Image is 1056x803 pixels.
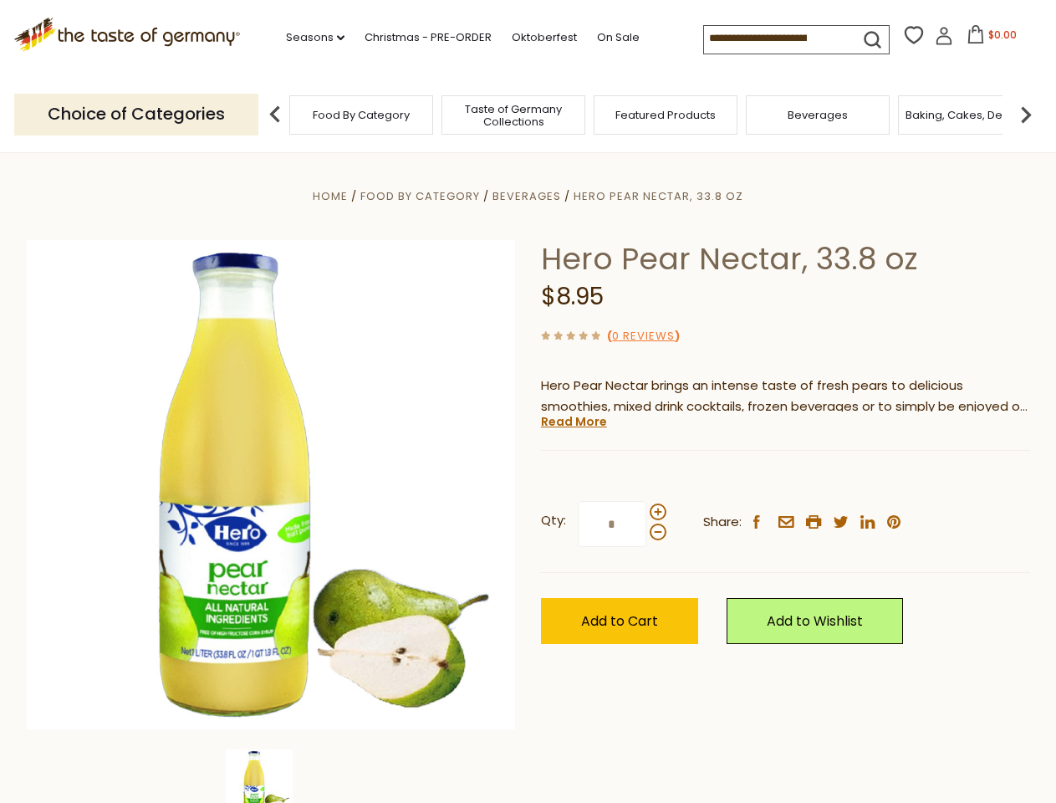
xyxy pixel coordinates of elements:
[612,328,675,345] a: 0 Reviews
[957,25,1028,50] button: $0.00
[607,328,680,344] span: ( )
[615,109,716,121] a: Featured Products
[512,28,577,47] a: Oktoberfest
[574,188,743,204] a: Hero Pear Nectar, 33.8 oz
[313,188,348,204] a: Home
[365,28,492,47] a: Christmas - PRE-ORDER
[286,28,344,47] a: Seasons
[597,28,640,47] a: On Sale
[14,94,258,135] p: Choice of Categories
[258,98,292,131] img: previous arrow
[541,280,604,313] span: $8.95
[727,598,903,644] a: Add to Wishlist
[703,512,742,533] span: Share:
[360,188,480,204] a: Food By Category
[492,188,561,204] a: Beverages
[541,376,1030,417] p: Hero Pear Nectar brings an intense taste of fresh pears to delicious smoothies, mixed drink cockt...
[541,240,1030,278] h1: Hero Pear Nectar, 33.8 oz
[578,501,646,547] input: Qty:
[541,598,698,644] button: Add to Cart
[788,109,848,121] a: Beverages
[541,413,607,430] a: Read More
[313,109,410,121] a: Food By Category
[988,28,1017,42] span: $0.00
[906,109,1035,121] a: Baking, Cakes, Desserts
[27,240,516,729] img: Hero Pear Nectar, 33.8 oz
[446,103,580,128] a: Taste of Germany Collections
[1009,98,1043,131] img: next arrow
[541,510,566,531] strong: Qty:
[581,611,658,631] span: Add to Cart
